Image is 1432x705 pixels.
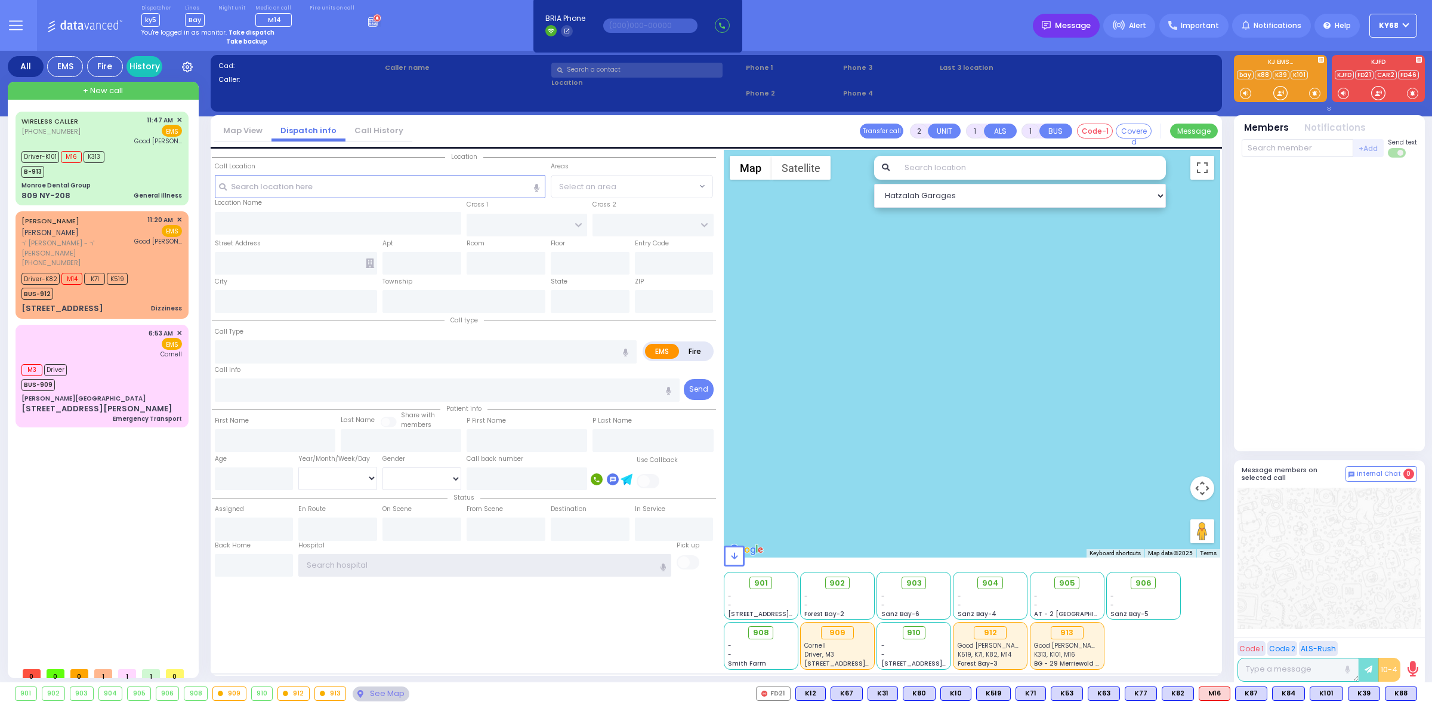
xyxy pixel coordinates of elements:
span: BUS-912 [21,288,53,300]
label: Location Name [215,198,262,208]
div: 903 [70,687,93,700]
label: First Name [215,416,249,426]
span: + New call [83,85,123,97]
a: Map View [214,125,271,136]
div: Monroe Dental Group [21,181,91,190]
span: 905 [1059,577,1075,589]
div: BLS [1051,686,1083,701]
button: Code-1 [1077,124,1113,138]
label: Call back number [467,454,523,464]
span: - [1034,592,1038,601]
label: On Scene [382,504,412,514]
button: ALS [984,124,1017,138]
span: - [958,601,961,609]
img: message.svg [1042,21,1051,30]
label: P Last Name [592,416,632,426]
label: Cad: [218,61,381,71]
label: From Scene [467,504,503,514]
img: Google [727,542,766,558]
span: 903 [906,577,922,589]
div: K53 [1051,686,1083,701]
div: K101 [1310,686,1343,701]
div: 912 [278,687,309,700]
div: BLS [1385,686,1417,701]
span: - [881,601,885,609]
div: [STREET_ADDRESS][PERSON_NAME] [21,403,172,415]
span: EMS [162,125,182,137]
span: Cornell [804,641,826,650]
label: Back Home [215,541,251,550]
span: 6:53 AM [149,329,173,338]
a: Call History [345,125,412,136]
label: Dispatcher [141,5,171,12]
span: - [881,650,885,659]
label: Floor [551,239,565,248]
div: K12 [795,686,826,701]
label: Township [382,277,412,287]
label: Call Type [215,327,243,337]
button: Code 1 [1237,641,1266,656]
span: ✕ [177,215,182,225]
div: K71 [1016,686,1046,701]
button: BUS [1039,124,1072,138]
span: Location [445,152,483,161]
span: Sanz Bay-6 [881,609,919,618]
div: Emergency Transport [113,414,182,423]
input: (000)000-00000 [603,19,698,33]
span: 11:47 AM [147,116,173,125]
div: General Illness [134,191,182,200]
label: Gender [382,454,405,464]
span: 1 [142,669,160,678]
img: comment-alt.png [1348,472,1354,478]
span: K313 [84,151,104,163]
span: ✕ [177,328,182,338]
span: BG - 29 Merriewold S. [1034,659,1101,668]
span: - [804,601,808,609]
small: Share with [401,411,435,420]
label: Age [215,454,227,464]
button: ky68 [1369,14,1417,38]
label: Turn off text [1388,147,1407,159]
span: [PHONE_NUMBER] [21,258,81,267]
label: Fire units on call [310,5,354,12]
span: Phone 2 [746,88,839,98]
span: ✕ [177,115,182,125]
span: ky68 [1379,20,1399,31]
span: Message [1055,20,1091,32]
span: Phone 3 [843,63,936,73]
span: - [1034,601,1038,609]
span: Smith Farm [728,659,766,668]
label: Entry Code [635,239,669,248]
span: Alert [1129,20,1146,31]
label: Room [467,239,484,248]
span: Patient info [440,404,487,413]
button: Drag Pegman onto the map to open Street View [1190,519,1214,543]
span: 0 [47,669,64,678]
button: Send [684,379,714,400]
label: En Route [298,504,326,514]
span: Driver, M3 [804,650,834,659]
label: Assigned [215,504,244,514]
div: K87 [1235,686,1267,701]
button: Map camera controls [1190,476,1214,500]
span: - [804,592,808,601]
a: Dispatch info [271,125,345,136]
div: See map [353,686,409,701]
label: Destination [551,504,587,514]
span: - [881,592,885,601]
span: - [958,592,961,601]
div: M16 [1199,686,1230,701]
label: Apt [382,239,393,248]
label: State [551,277,567,287]
label: Lines [185,5,205,12]
a: bay [1237,70,1254,79]
div: K63 [1088,686,1120,701]
div: 905 [128,687,150,700]
div: BLS [1235,686,1267,701]
label: In Service [635,504,665,514]
div: [STREET_ADDRESS] [21,303,103,315]
label: Caller: [218,75,381,85]
span: - [728,592,732,601]
span: Phone 1 [746,63,839,73]
div: BLS [795,686,826,701]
